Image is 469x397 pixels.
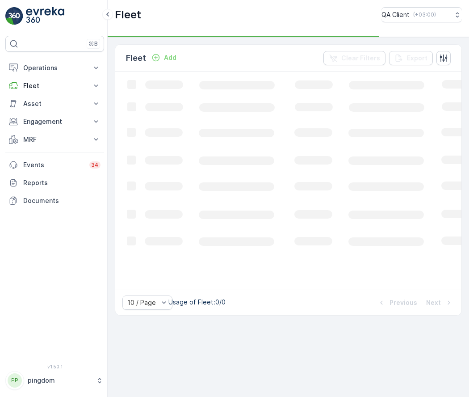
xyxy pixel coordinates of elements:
[23,135,86,144] p: MRF
[126,52,146,64] p: Fleet
[5,192,104,210] a: Documents
[91,161,99,169] p: 34
[376,297,418,308] button: Previous
[5,7,23,25] img: logo
[407,54,427,63] p: Export
[5,156,104,174] a: Events34
[426,298,441,307] p: Next
[26,7,64,25] img: logo_light-DOdMpM7g.png
[381,7,462,22] button: QA Client(+03:00)
[5,364,104,369] span: v 1.50.1
[23,99,86,108] p: Asset
[23,196,100,205] p: Documents
[28,376,92,385] p: pingdom
[5,371,104,390] button: PPpingdom
[5,174,104,192] a: Reports
[23,117,86,126] p: Engagement
[389,51,433,65] button: Export
[89,40,98,47] p: ⌘B
[164,53,176,62] p: Add
[381,10,410,19] p: QA Client
[115,8,141,22] p: Fleet
[425,297,454,308] button: Next
[5,77,104,95] button: Fleet
[23,160,84,169] p: Events
[148,52,180,63] button: Add
[8,373,22,388] div: PP
[168,298,226,307] p: Usage of Fleet : 0/0
[389,298,417,307] p: Previous
[5,113,104,131] button: Engagement
[5,95,104,113] button: Asset
[413,11,436,18] p: ( +03:00 )
[323,51,385,65] button: Clear Filters
[23,81,86,90] p: Fleet
[23,178,100,187] p: Reports
[23,63,86,72] p: Operations
[341,54,380,63] p: Clear Filters
[5,59,104,77] button: Operations
[5,131,104,148] button: MRF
